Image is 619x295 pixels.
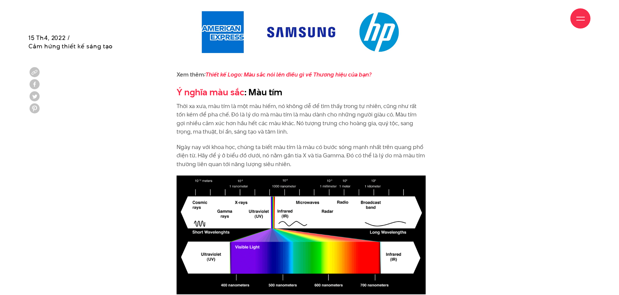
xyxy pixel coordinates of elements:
p: Ngày nay với khoa học, chúng ta biết màu tím là màu có bước sóng mạnh nhất trên quang phổ điện từ... [177,143,426,169]
img: y nghia mau sac va cach ung dung mau trong thiet ke [177,176,426,294]
h2: : Màu tím [177,86,426,99]
a: Thiết kế Logo: Màu sắc nói lên điều gì về Thương hiệu của bạn? [205,70,372,79]
strong: Xem thêm [177,70,372,79]
p: Thời xa xưa, màu tím là một màu hiếm, nó không dễ để tìm thấy trong tự nhiên, cũng như rất tốn ké... [177,102,426,136]
em: : [204,70,372,79]
a: Ý nghĩa màu sắc [177,86,244,98]
span: 15 Th4, 2022 / Cảm hứng thiết kế sáng tạo [29,34,113,50]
